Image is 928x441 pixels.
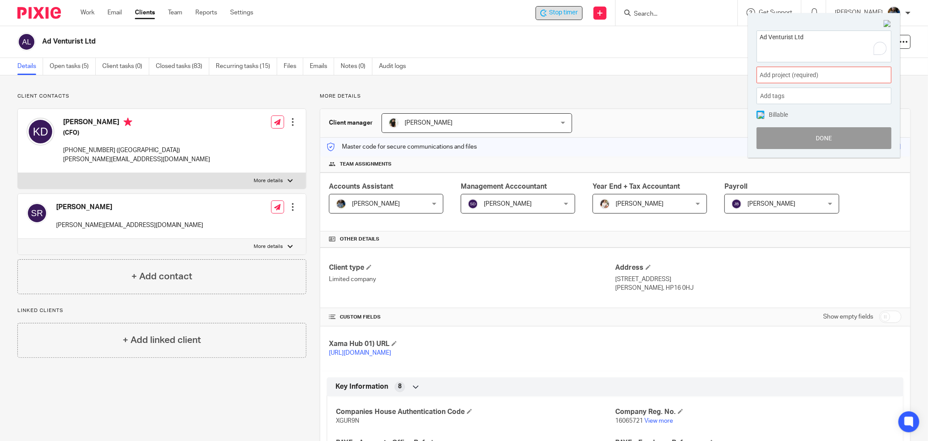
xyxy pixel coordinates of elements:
a: Team [168,8,182,17]
img: svg%3E [468,199,478,209]
span: [PERSON_NAME] [405,120,452,126]
a: Client tasks (0) [102,58,149,75]
textarea: To enrich screen reader interactions, please activate Accessibility in Grammarly extension settings [757,31,891,59]
span: XGUR9N [336,418,359,424]
span: Key Information [335,382,388,391]
i: Primary [124,118,132,126]
p: [PERSON_NAME] [835,8,883,17]
h3: Client manager [329,119,373,127]
p: Master code for secure communications and files [327,142,477,151]
img: svg%3E [27,203,47,224]
img: Kayleigh%20Henson.jpeg [600,199,610,209]
p: Client contacts [17,93,306,100]
img: Pixie [17,7,61,19]
p: More details [254,177,283,184]
a: Settings [230,8,253,17]
span: Other details [340,236,379,243]
a: Work [80,8,94,17]
img: checked.png [757,112,764,119]
a: Closed tasks (83) [156,58,209,75]
p: [PERSON_NAME][EMAIL_ADDRESS][DOMAIN_NAME] [56,221,203,230]
a: Emails [310,58,334,75]
span: [PERSON_NAME] [484,201,532,207]
input: Search [633,10,711,18]
h4: [PERSON_NAME] [56,203,203,212]
h2: Ad Venturist Ltd [42,37,642,46]
a: Recurring tasks (15) [216,58,277,75]
p: Limited company [329,275,615,284]
a: Open tasks (5) [50,58,96,75]
h4: Xama Hub 01) URL [329,339,615,349]
p: More details [320,93,911,100]
div: Ad Venturist Ltd [536,6,583,20]
h4: Companies House Authentication Code [336,407,615,417]
span: [PERSON_NAME] [747,201,795,207]
a: Clients [135,8,155,17]
span: 16065721 [615,418,643,424]
span: [PERSON_NAME] [616,201,663,207]
img: Jaskaran%20Singh.jpeg [887,6,901,20]
h4: Address [615,263,901,272]
a: Email [107,8,122,17]
p: [PERSON_NAME][EMAIL_ADDRESS][DOMAIN_NAME] [63,155,210,164]
a: View more [644,418,673,424]
h4: [PERSON_NAME] [63,118,210,129]
p: [PERSON_NAME], HP16 0HJ [615,284,901,292]
img: Jaskaran%20Singh.jpeg [336,199,346,209]
span: Add tags [760,89,789,103]
span: Get Support [759,10,792,16]
img: Close [884,20,891,28]
p: More details [254,243,283,250]
img: svg%3E [27,118,54,146]
h4: Company Reg. No. [615,407,894,417]
a: Audit logs [379,58,412,75]
span: Add project (required) [760,71,869,80]
button: Done [757,127,891,149]
span: Accounts Assistant [329,183,393,190]
img: svg%3E [731,199,742,209]
span: Payroll [724,183,747,190]
span: Management Acccountant [461,183,547,190]
span: Team assignments [340,161,392,168]
span: Year End + Tax Accountant [593,183,680,190]
span: [PERSON_NAME] [352,201,400,207]
h4: Client type [329,263,615,272]
img: Janice%20Tang.jpeg [389,118,399,128]
p: Linked clients [17,307,306,314]
a: Details [17,58,43,75]
h4: + Add contact [131,270,192,283]
a: Files [284,58,303,75]
h4: + Add linked client [123,333,201,347]
p: [PHONE_NUMBER] ([GEOGRAPHIC_DATA]) [63,146,210,155]
span: Billable [769,112,788,118]
a: Reports [195,8,217,17]
a: Notes (0) [341,58,372,75]
h5: (CFO) [63,129,210,137]
img: svg%3E [17,33,36,51]
p: [STREET_ADDRESS] [615,275,901,284]
span: Stop timer [549,8,578,17]
span: 8 [398,382,402,391]
h4: CUSTOM FIELDS [329,314,615,321]
label: Show empty fields [823,312,873,321]
a: [URL][DOMAIN_NAME] [329,350,391,356]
